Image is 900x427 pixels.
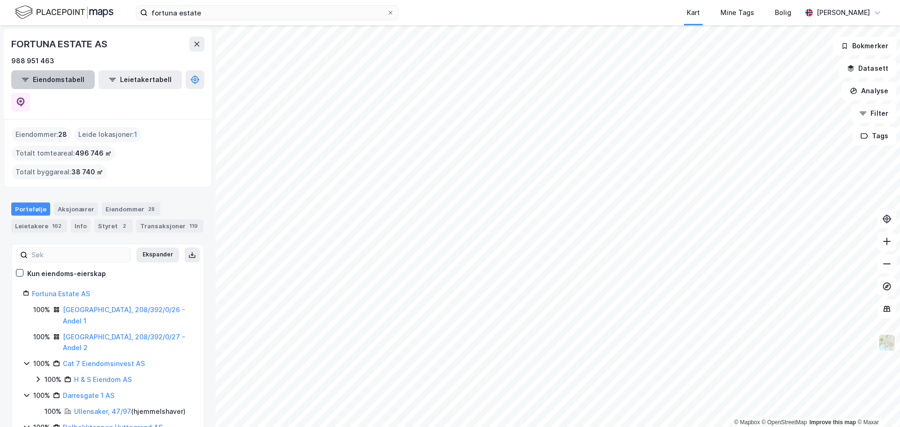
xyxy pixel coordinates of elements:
[32,290,90,298] a: Fortuna Estate AS
[720,7,754,18] div: Mine Tags
[33,358,50,369] div: 100%
[12,146,115,161] div: Totalt tomteareal :
[75,148,112,159] span: 496 746 ㎡
[27,268,106,279] div: Kun eiendoms-eierskap
[136,219,203,232] div: Transaksjoner
[15,4,113,21] img: logo.f888ab2527a4732fd821a326f86c7f29.svg
[71,166,103,178] span: 38 740 ㎡
[775,7,791,18] div: Bolig
[45,406,61,417] div: 100%
[58,129,67,140] span: 28
[28,248,130,262] input: Søk
[50,221,63,231] div: 162
[833,37,896,55] button: Bokmerker
[33,390,50,401] div: 100%
[120,221,129,231] div: 2
[842,82,896,100] button: Analyse
[74,375,132,383] a: H & S Eiendom AS
[810,419,856,426] a: Improve this map
[12,165,107,180] div: Totalt byggareal :
[187,221,200,231] div: 119
[45,374,61,385] div: 100%
[12,127,71,142] div: Eiendommer :
[853,127,896,145] button: Tags
[74,406,186,417] div: ( hjemmelshaver )
[839,59,896,78] button: Datasett
[63,333,185,352] a: [GEOGRAPHIC_DATA], 208/392/0/27 - Andel 2
[687,7,700,18] div: Kart
[94,219,133,232] div: Styret
[853,382,900,427] div: Kontrollprogram for chat
[98,70,182,89] button: Leietakertabell
[734,419,760,426] a: Mapbox
[817,7,870,18] div: [PERSON_NAME]
[762,419,807,426] a: OpenStreetMap
[851,104,896,123] button: Filter
[63,360,145,367] a: Cat 7 Eiendomsinvest AS
[11,70,95,89] button: Eiendomstabell
[11,55,54,67] div: 988 951 463
[63,306,185,325] a: [GEOGRAPHIC_DATA], 208/392/0/26 - Andel 1
[63,391,114,399] a: Darresgate 1 AS
[134,129,137,140] span: 1
[11,202,50,216] div: Portefølje
[74,407,131,415] a: Ullensaker, 47/97
[11,219,67,232] div: Leietakere
[33,304,50,315] div: 100%
[102,202,160,216] div: Eiendommer
[853,382,900,427] iframe: Chat Widget
[148,6,387,20] input: Søk på adresse, matrikkel, gårdeiere, leietakere eller personer
[878,334,896,352] img: Z
[33,331,50,343] div: 100%
[75,127,141,142] div: Leide lokasjoner :
[136,247,179,262] button: Ekspander
[146,204,157,214] div: 28
[71,219,90,232] div: Info
[54,202,98,216] div: Aksjonærer
[11,37,109,52] div: FORTUNA ESTATE AS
